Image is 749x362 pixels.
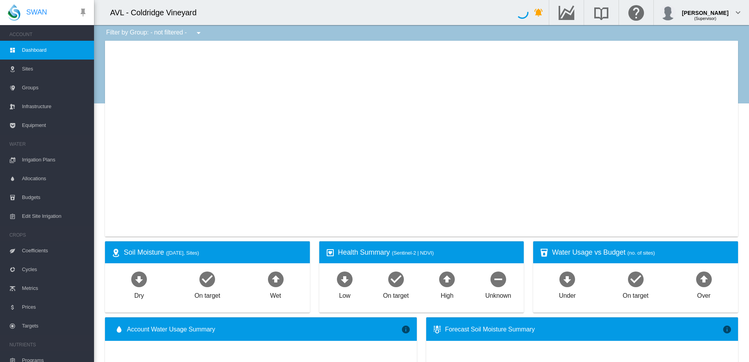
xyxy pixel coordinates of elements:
[22,116,88,135] span: Equipment
[22,150,88,169] span: Irrigation Plans
[627,8,646,17] md-icon: Click here for help
[722,325,732,334] md-icon: icon-information
[441,288,454,300] div: High
[22,260,88,279] span: Cycles
[335,270,354,288] md-icon: icon-arrow-down-bold-circle
[22,207,88,226] span: Edit Site Irrigation
[22,60,88,78] span: Sites
[552,248,732,257] div: Water Usage vs Budget
[9,229,88,241] span: CROPS
[78,8,88,17] md-icon: icon-pin
[438,270,456,288] md-icon: icon-arrow-up-bold-circle
[660,5,676,20] img: profile.jpg
[558,270,577,288] md-icon: icon-arrow-down-bold-circle
[194,288,220,300] div: On target
[387,270,405,288] md-icon: icon-checkbox-marked-circle
[110,7,204,18] div: AVL - Coldridge Vineyard
[626,270,645,288] md-icon: icon-checkbox-marked-circle
[8,4,20,21] img: SWAN-Landscape-Logo-Colour-drop.png
[130,270,148,288] md-icon: icon-arrow-down-bold-circle
[114,325,124,334] md-icon: icon-water
[485,288,511,300] div: Unknown
[682,6,729,14] div: [PERSON_NAME]
[166,250,199,256] span: ([DATE], Sites)
[266,270,285,288] md-icon: icon-arrow-up-bold-circle
[383,288,409,300] div: On target
[695,270,713,288] md-icon: icon-arrow-up-bold-circle
[194,28,203,38] md-icon: icon-menu-down
[9,28,88,41] span: ACCOUNT
[124,248,304,257] div: Soil Moisture
[338,248,518,257] div: Health Summary
[326,248,335,257] md-icon: icon-heart-box-outline
[534,8,543,17] md-icon: icon-bell-ring
[623,288,649,300] div: On target
[401,325,411,334] md-icon: icon-information
[733,8,743,17] md-icon: icon-chevron-down
[531,5,546,20] button: icon-bell-ring
[22,298,88,317] span: Prices
[26,7,47,17] span: SWAN
[270,288,281,300] div: Wet
[339,288,350,300] div: Low
[694,16,716,21] span: (Supervisor)
[489,270,508,288] md-icon: icon-minus-circle
[100,25,209,41] div: Filter by Group: - not filtered -
[392,250,434,256] span: (Sentinel-2 | NDVI)
[22,97,88,116] span: Infrastructure
[592,8,611,17] md-icon: Search the knowledge base
[22,169,88,188] span: Allocations
[445,325,722,334] div: Forecast Soil Moisture Summary
[22,279,88,298] span: Metrics
[9,338,88,351] span: NUTRIENTS
[22,78,88,97] span: Groups
[134,288,144,300] div: Dry
[628,250,655,256] span: (no. of sites)
[22,241,88,260] span: Coefficients
[22,41,88,60] span: Dashboard
[539,248,549,257] md-icon: icon-cup-water
[198,270,217,288] md-icon: icon-checkbox-marked-circle
[557,8,576,17] md-icon: Go to the Data Hub
[697,288,711,300] div: Over
[127,325,401,334] span: Account Water Usage Summary
[9,138,88,150] span: WATER
[559,288,576,300] div: Under
[191,25,206,41] button: icon-menu-down
[22,188,88,207] span: Budgets
[111,248,121,257] md-icon: icon-map-marker-radius
[432,325,442,334] md-icon: icon-thermometer-lines
[22,317,88,335] span: Targets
